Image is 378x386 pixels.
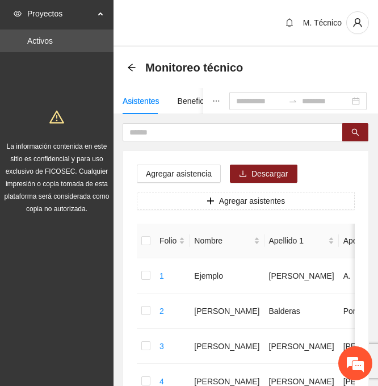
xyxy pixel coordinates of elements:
[194,234,251,247] span: Nombre
[351,128,359,137] span: search
[203,88,229,114] button: ellipsis
[127,63,136,72] span: arrow-left
[288,96,297,106] span: swap-right
[159,234,177,247] span: Folio
[264,293,339,329] td: Balderas
[190,224,264,258] th: Nombre
[251,167,288,180] span: Descargar
[342,123,368,141] button: search
[27,36,53,45] a: Activos
[127,63,136,73] div: Back
[5,142,110,213] span: La información contenida en este sitio es confidencial y para uso exclusivo de FICOSEC. Cualquier...
[190,329,264,364] td: [PERSON_NAME]
[207,197,215,206] span: plus
[303,18,342,27] span: M. Técnico
[14,10,22,18] span: eye
[155,224,190,258] th: Folio
[346,11,369,34] button: user
[145,58,243,77] span: Monitoreo técnico
[190,293,264,329] td: [PERSON_NAME]
[27,2,94,25] span: Proyectos
[159,377,164,386] a: 4
[280,14,299,32] button: bell
[264,258,339,293] td: [PERSON_NAME]
[178,95,223,107] div: Beneficiarios
[264,224,339,258] th: Apellido 1
[190,258,264,293] td: Ejemplo
[264,329,339,364] td: [PERSON_NAME]
[239,170,247,179] span: download
[230,165,297,183] button: downloadDescargar
[347,18,368,28] span: user
[288,96,297,106] span: to
[269,234,326,247] span: Apellido 1
[219,195,285,207] span: Agregar asistentes
[137,165,221,183] button: Agregar asistencia
[159,271,164,280] a: 1
[123,95,159,107] div: Asistentes
[146,167,212,180] span: Agregar asistencia
[212,97,220,105] span: ellipsis
[159,307,164,316] a: 2
[281,18,298,27] span: bell
[137,192,355,210] button: plusAgregar asistentes
[159,342,164,351] a: 3
[49,110,64,124] span: warning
